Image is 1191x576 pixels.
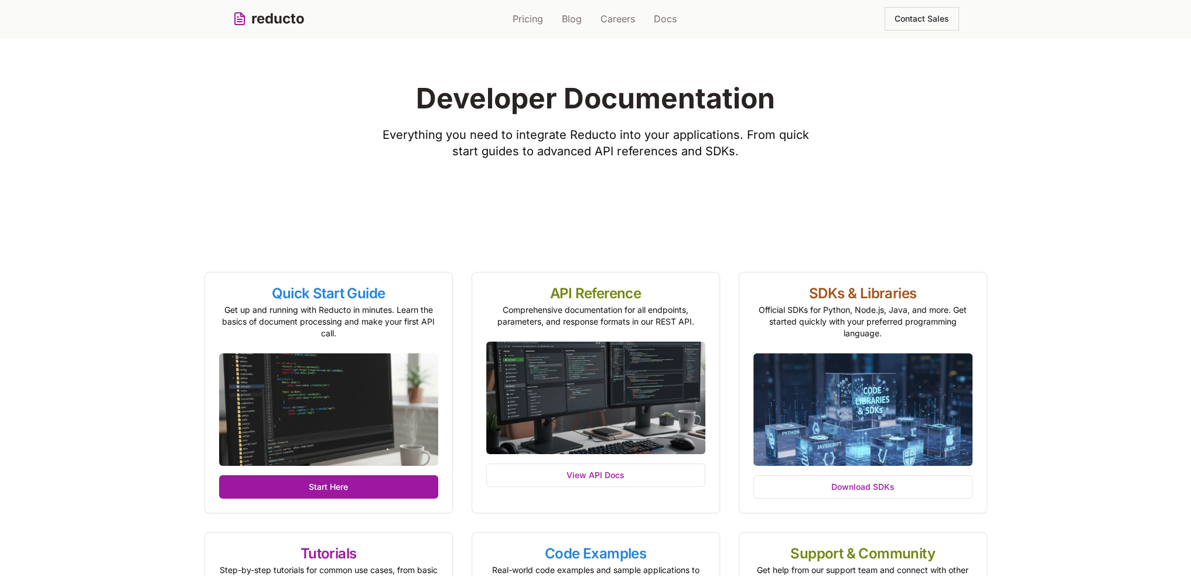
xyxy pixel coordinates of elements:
[233,9,305,28] a: reducto
[486,342,705,454] img: API documentation and code examples
[219,475,438,499] button: Start Here
[753,287,972,301] h3: SDKs & Libraries
[486,304,705,328] p: Comprehensive documentation for all endpoints, parameters, and response formats in our REST API.
[486,547,705,561] h3: Code Examples
[219,287,438,301] h3: Quick Start Guide
[600,12,635,26] a: Careers
[371,127,821,159] p: Everything you need to integrate Reducto into your applications. From quick start guides to advan...
[219,304,438,339] p: Get up and running with Reducto in minutes. Learn the basics of document processing and make your...
[753,304,972,339] p: Official SDKs for Python, Node.js, Java, and more. Get started quickly with your preferred progra...
[333,84,858,113] h1: Developer Documentation
[486,463,705,487] button: View API Docs
[885,7,959,30] button: Contact Sales
[753,475,972,499] button: Download SDKs
[219,547,438,561] h3: Tutorials
[753,547,972,561] h3: Support & Community
[486,287,705,301] h3: API Reference
[562,12,582,26] a: Blog
[219,353,438,466] img: Getting started with API integration
[513,12,543,26] a: Pricing
[654,12,677,26] a: Docs
[753,353,972,466] img: Code libraries and SDKs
